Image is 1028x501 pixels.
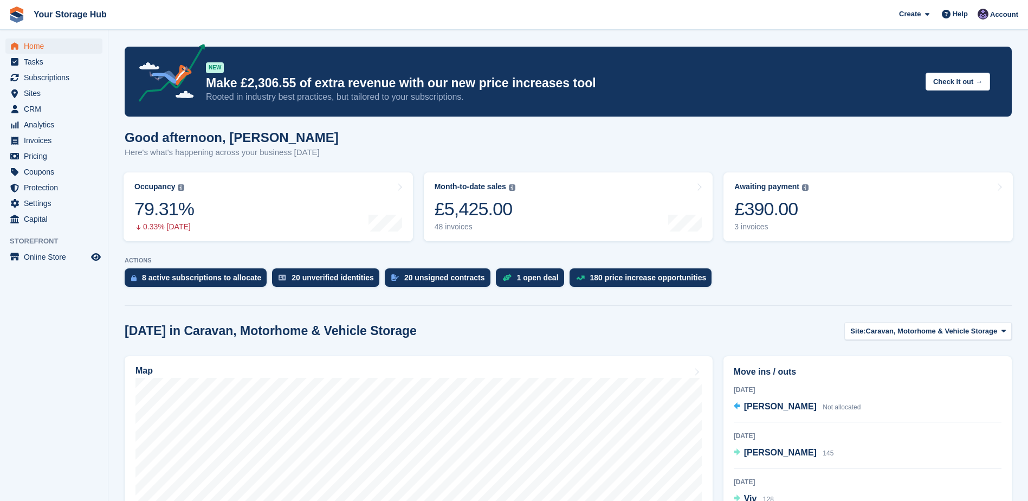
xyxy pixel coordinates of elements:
div: 0.33% [DATE] [134,222,194,232]
div: Awaiting payment [734,182,799,191]
button: Site: Caravan, Motorhome & Vehicle Storage [844,322,1012,340]
span: Home [24,38,89,54]
a: [PERSON_NAME] 145 [734,446,834,460]
span: Pricing [24,149,89,164]
a: 1 open deal [496,268,570,292]
a: menu [5,249,102,265]
a: [PERSON_NAME] Not allocated [734,400,861,414]
a: menu [5,211,102,227]
h2: Move ins / outs [734,365,1001,378]
div: [DATE] [734,385,1001,395]
img: price_increase_opportunities-93ffe204e8149a01c8c9dc8f82e8f89637d9d84a8eef4429ea346261dce0b2c0.svg [576,275,585,280]
span: Account [990,9,1018,20]
a: menu [5,38,102,54]
div: 79.31% [134,198,194,220]
span: Sites [24,86,89,101]
span: [PERSON_NAME] [744,402,817,411]
span: Subscriptions [24,70,89,85]
div: NEW [206,62,224,73]
h2: [DATE] in Caravan, Motorhome & Vehicle Storage [125,324,417,338]
span: Online Store [24,249,89,265]
img: deal-1b604bf984904fb50ccaf53a9ad4b4a5d6e5aea283cecdc64d6e3604feb123c2.svg [502,274,512,281]
h2: Map [135,366,153,376]
a: Occupancy 79.31% 0.33% [DATE] [124,172,413,241]
div: £390.00 [734,198,809,220]
img: stora-icon-8386f47178a22dfd0bd8f6a31ec36ba5ce8667c1dd55bd0f319d3a0aa187defe.svg [9,7,25,23]
a: Preview store [89,251,102,264]
span: Settings [24,196,89,211]
a: Your Storage Hub [29,5,111,23]
h1: Good afternoon, [PERSON_NAME] [125,130,339,145]
a: menu [5,70,102,85]
span: Analytics [24,117,89,132]
div: 8 active subscriptions to allocate [142,273,261,282]
img: verify_identity-adf6edd0f0f0b5bbfe63781bf79b02c33cf7c696d77639b501bdc392416b5a36.svg [279,274,286,281]
img: icon-info-grey-7440780725fd019a000dd9b08b2336e03edf1995a4989e88bcd33f0948082b44.svg [509,184,515,191]
p: Rooted in industry best practices, but tailored to your subscriptions. [206,91,917,103]
a: Awaiting payment £390.00 3 invoices [723,172,1013,241]
span: Protection [24,180,89,195]
div: 3 invoices [734,222,809,232]
div: 1 open deal [517,273,559,282]
button: Check it out → [926,73,990,91]
a: menu [5,180,102,195]
span: Tasks [24,54,89,69]
a: menu [5,149,102,164]
a: 20 unsigned contracts [385,268,496,292]
div: Occupancy [134,182,175,191]
div: 48 invoices [435,222,515,232]
span: Help [953,9,968,20]
div: £5,425.00 [435,198,515,220]
span: Site: [850,326,865,337]
div: 20 unverified identities [292,273,374,282]
div: 180 price increase opportunities [590,273,707,282]
span: Coupons [24,164,89,179]
img: icon-info-grey-7440780725fd019a000dd9b08b2336e03edf1995a4989e88bcd33f0948082b44.svg [178,184,184,191]
a: 180 price increase opportunities [570,268,717,292]
img: active_subscription_to_allocate_icon-d502201f5373d7db506a760aba3b589e785aa758c864c3986d89f69b8ff3... [131,274,137,281]
span: Storefront [10,236,108,247]
span: Caravan, Motorhome & Vehicle Storage [866,326,998,337]
span: CRM [24,101,89,117]
span: Create [899,9,921,20]
span: Not allocated [823,403,861,411]
div: Month-to-date sales [435,182,506,191]
a: menu [5,133,102,148]
span: Invoices [24,133,89,148]
span: [PERSON_NAME] [744,448,817,457]
a: menu [5,164,102,179]
img: icon-info-grey-7440780725fd019a000dd9b08b2336e03edf1995a4989e88bcd33f0948082b44.svg [802,184,809,191]
a: 8 active subscriptions to allocate [125,268,272,292]
div: 20 unsigned contracts [404,273,485,282]
p: ACTIONS [125,257,1012,264]
a: menu [5,117,102,132]
a: Month-to-date sales £5,425.00 48 invoices [424,172,713,241]
p: Make £2,306.55 of extra revenue with our new price increases tool [206,75,917,91]
span: 145 [823,449,833,457]
span: Capital [24,211,89,227]
div: [DATE] [734,431,1001,441]
a: menu [5,54,102,69]
a: menu [5,101,102,117]
img: Liam Beddard [978,9,988,20]
a: 20 unverified identities [272,268,385,292]
div: [DATE] [734,477,1001,487]
img: contract_signature_icon-13c848040528278c33f63329250d36e43548de30e8caae1d1a13099fd9432cc5.svg [391,274,399,281]
a: menu [5,196,102,211]
a: menu [5,86,102,101]
img: price-adjustments-announcement-icon-8257ccfd72463d97f412b2fc003d46551f7dbcb40ab6d574587a9cd5c0d94... [130,44,205,106]
p: Here's what's happening across your business [DATE] [125,146,339,159]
